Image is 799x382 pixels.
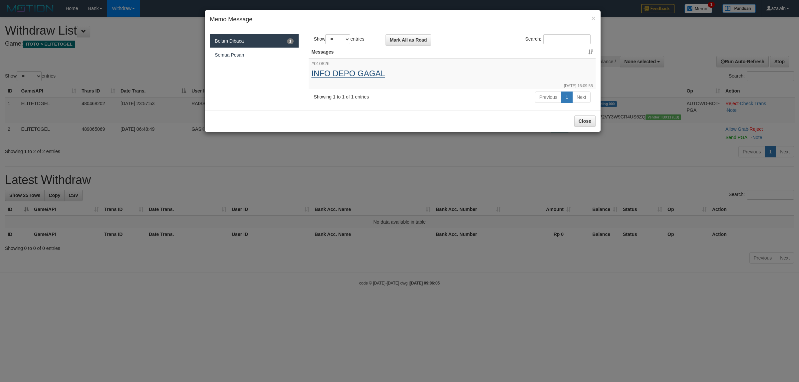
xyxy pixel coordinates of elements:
[210,16,252,23] span: Memo Message
[311,60,593,67] p: #010826
[525,34,590,44] label: Search:
[535,92,562,103] a: Previous
[543,34,591,44] input: Search:
[314,34,364,44] label: Show entries
[314,91,447,100] div: Showing 1 to 1 of 1 entries
[210,48,299,62] a: Semua Pesan
[309,46,595,58] th: Messages: activate to sort column ascending
[591,15,595,22] button: Close
[210,34,299,48] a: Belum Dibaca1
[591,14,595,22] span: ×
[390,37,427,43] span: Mark All as Read
[574,115,596,127] button: Close
[561,92,573,103] a: 1
[386,34,431,46] a: Mark All as Read
[287,38,294,44] span: 1
[572,92,591,103] a: Next
[311,69,593,78] a: INFO DEPO GAGAL
[564,83,593,89] small: [DATE] 16:09:55
[325,34,350,44] select: Showentries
